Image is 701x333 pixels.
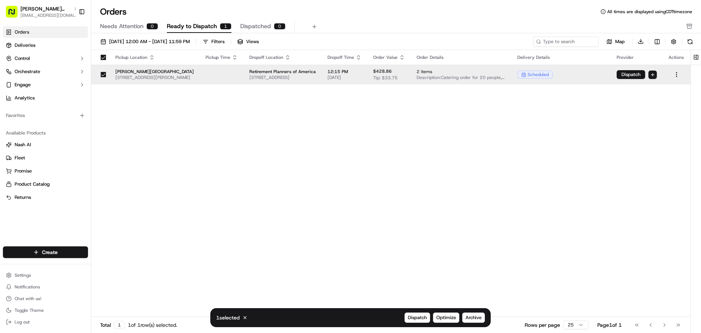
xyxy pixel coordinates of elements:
[15,55,30,62] span: Control
[408,314,427,321] span: Dispatch
[216,314,240,321] p: 1 selected
[249,54,316,60] div: Dropoff Location
[167,22,217,31] span: Ready to Dispatch
[249,75,316,80] span: [STREET_ADDRESS]
[100,22,143,31] span: Needs Attention
[602,37,629,46] button: Map
[3,246,88,258] button: Create
[100,6,127,18] h1: Orders
[15,284,40,290] span: Notifications
[115,75,194,80] span: [STREET_ADDRESS][PERSON_NAME]
[6,181,85,188] a: Product Catalog
[114,321,125,329] div: 1
[3,178,88,190] button: Product Catalog
[462,313,485,323] button: Archive
[6,155,85,161] a: Fleet
[234,37,262,47] button: Views
[100,321,125,329] div: Total
[15,42,35,49] span: Deliveries
[405,313,430,323] button: Dispatch
[3,66,88,77] button: Orchestrate
[3,317,88,327] button: Log out
[3,282,88,292] button: Notifications
[3,294,88,304] button: Chat with us!
[146,23,158,30] div: 0
[15,68,40,75] span: Orchestrate
[373,54,405,60] div: Order Value
[373,68,392,74] span: $428.86
[327,54,361,60] div: Dropoff Time
[373,75,398,81] span: Tip: $33.75
[607,9,692,15] span: All times are displayed using CDT timezone
[15,272,31,278] span: Settings
[249,69,316,75] span: Retirement Planners of America
[15,181,50,188] span: Product Catalog
[417,75,506,80] span: Description: Catering order for 20 people, including a Group Bowl Bar with Grilled Steak and anot...
[20,12,79,18] button: [EMAIL_ADDRESS][DOMAIN_NAME]
[206,54,238,60] div: Pickup Time
[15,296,41,302] span: Chat with us!
[97,37,193,47] button: [DATE] 12:00 AM - [DATE] 11:59 PM
[417,69,506,75] span: 2 items
[3,79,88,91] button: Engage
[669,54,685,60] div: Actions
[15,95,35,101] span: Analytics
[3,305,88,315] button: Toggle Theme
[3,26,88,38] a: Orders
[466,314,482,321] span: Archive
[3,139,88,151] button: Nash AI
[15,82,31,88] span: Engage
[128,321,177,329] div: 1 of 1 row(s) selected.
[220,23,231,30] div: 1
[20,5,71,12] button: [PERSON_NAME][GEOGRAPHIC_DATA]
[6,168,85,174] a: Promise
[617,70,645,79] button: Dispatch
[15,168,32,174] span: Promise
[3,39,88,51] a: Deliveries
[3,152,88,164] button: Fleet
[685,37,695,47] button: Refresh
[615,38,625,45] span: Map
[327,69,361,75] span: 12:15 PM
[433,313,459,323] button: Optimize
[6,141,85,148] a: Nash AI
[3,53,88,64] button: Control
[42,249,58,256] span: Create
[109,38,190,45] span: [DATE] 12:00 AM - [DATE] 11:59 PM
[3,92,88,104] a: Analytics
[3,192,88,203] button: Returns
[528,72,549,77] span: scheduled
[597,321,622,329] div: Page 1 of 1
[15,141,31,148] span: Nash AI
[15,194,31,201] span: Returns
[15,155,25,161] span: Fleet
[115,54,194,60] div: Pickup Location
[436,314,456,321] span: Optimize
[15,319,30,325] span: Log out
[274,23,286,30] div: 0
[6,194,85,201] a: Returns
[211,38,225,45] div: Filters
[3,270,88,280] button: Settings
[240,22,271,31] span: Dispatched
[525,321,560,329] p: Rows per page
[3,110,88,121] div: Favorites
[199,37,228,47] button: Filters
[3,165,88,177] button: Promise
[3,3,76,20] button: [PERSON_NAME][GEOGRAPHIC_DATA][EMAIL_ADDRESS][DOMAIN_NAME]
[15,29,29,35] span: Orders
[417,54,506,60] div: Order Details
[246,38,259,45] span: Views
[517,54,605,60] div: Delivery Details
[3,127,88,139] div: Available Products
[533,37,599,47] input: Type to search
[327,75,361,80] span: [DATE]
[617,54,657,60] div: Provider
[115,69,194,75] span: [PERSON_NAME][GEOGRAPHIC_DATA]
[15,307,44,313] span: Toggle Theme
